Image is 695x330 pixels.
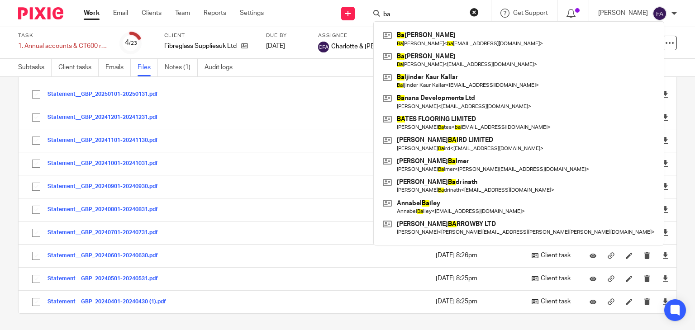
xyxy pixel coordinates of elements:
[240,9,264,18] a: Settings
[28,109,45,126] input: Select
[48,91,165,98] button: Statement__GBP_20250101-20250131.pdf
[436,251,518,260] p: [DATE] 8:26pm
[28,224,45,241] input: Select
[125,38,137,48] div: 4
[28,247,45,264] input: Select
[318,32,437,39] label: Assignee
[18,32,109,39] label: Task
[48,276,165,282] button: Statement__GBP_20240501-20240531.pdf
[470,8,479,17] button: Clear
[58,59,99,76] a: Client tasks
[164,42,237,51] p: Fibreglass Suppliesuk Ltd
[662,297,669,306] a: Download
[652,6,667,21] img: svg%3E
[84,9,100,18] a: Work
[28,201,45,218] input: Select
[318,42,329,52] img: svg%3E
[532,251,572,260] p: Client task
[28,155,45,172] input: Select
[48,184,165,190] button: Statement__GBP_20240901-20240930.pdf
[142,9,162,18] a: Clients
[662,205,669,214] a: Download
[48,299,173,305] button: Statement__GBP_20240401-20240430 (1).pdf
[113,9,128,18] a: Email
[662,113,669,122] a: Download
[18,42,109,51] div: 1. Annual accounts & CT600 return
[28,293,45,311] input: Select
[204,9,226,18] a: Reports
[598,9,648,18] p: [PERSON_NAME]
[532,274,572,283] p: Client task
[662,228,669,237] a: Download
[532,297,572,306] p: Client task
[48,160,165,167] button: Statement__GBP_20241001-20241031.pdf
[18,42,109,51] div: 1. Annual accounts &amp; CT600 return
[662,182,669,191] a: Download
[662,90,669,99] a: Download
[382,11,464,19] input: Search
[662,274,669,283] a: Download
[164,32,255,39] label: Client
[105,59,131,76] a: Emails
[331,42,437,51] span: Charlotte & [PERSON_NAME] Accrue
[48,253,165,259] button: Statement__GBP_20240601-20240630.pdf
[18,7,63,19] img: Pixie
[662,159,669,168] a: Download
[48,114,165,121] button: Statement__GBP_20241201-20241231.pdf
[436,297,518,306] p: [DATE] 8:25pm
[436,274,518,283] p: [DATE] 8:25pm
[28,86,45,103] input: Select
[662,251,669,260] a: Download
[205,59,239,76] a: Audit logs
[266,32,307,39] label: Due by
[513,10,548,16] span: Get Support
[138,59,158,76] a: Files
[18,59,52,76] a: Subtasks
[129,41,137,46] small: /23
[28,132,45,149] input: Select
[165,59,198,76] a: Notes (1)
[175,9,190,18] a: Team
[266,43,285,49] span: [DATE]
[662,136,669,145] a: Download
[48,230,165,236] button: Statement__GBP_20240701-20240731.pdf
[48,137,165,144] button: Statement__GBP_20241101-20241130.pdf
[28,270,45,288] input: Select
[28,178,45,195] input: Select
[48,207,165,213] button: Statement__GBP_20240801-20240831.pdf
